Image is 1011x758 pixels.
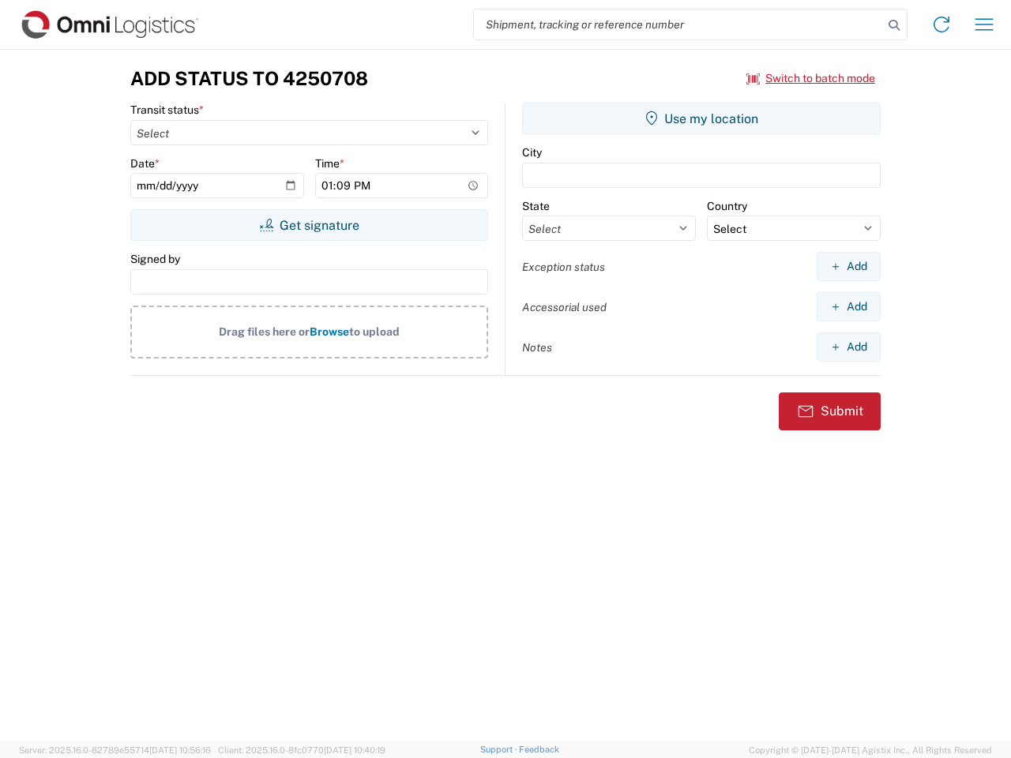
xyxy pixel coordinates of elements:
[519,745,559,754] a: Feedback
[779,392,881,430] button: Submit
[522,145,542,159] label: City
[817,292,881,321] button: Add
[130,156,160,171] label: Date
[218,745,385,755] span: Client: 2025.16.0-8fc0770
[707,199,747,213] label: Country
[130,209,488,241] button: Get signature
[522,199,550,213] label: State
[522,260,605,274] label: Exception status
[480,745,520,754] a: Support
[522,300,607,314] label: Accessorial used
[219,325,310,338] span: Drag files here or
[817,252,881,281] button: Add
[522,103,881,134] button: Use my location
[130,103,204,117] label: Transit status
[749,743,992,757] span: Copyright © [DATE]-[DATE] Agistix Inc., All Rights Reserved
[324,745,385,755] span: [DATE] 10:40:19
[349,325,400,338] span: to upload
[130,67,368,90] h3: Add Status to 4250708
[817,332,881,362] button: Add
[130,252,180,266] label: Signed by
[310,325,349,338] span: Browse
[149,745,211,755] span: [DATE] 10:56:16
[746,66,875,92] button: Switch to batch mode
[19,745,211,755] span: Server: 2025.16.0-82789e55714
[315,156,344,171] label: Time
[522,340,552,355] label: Notes
[474,9,883,39] input: Shipment, tracking or reference number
